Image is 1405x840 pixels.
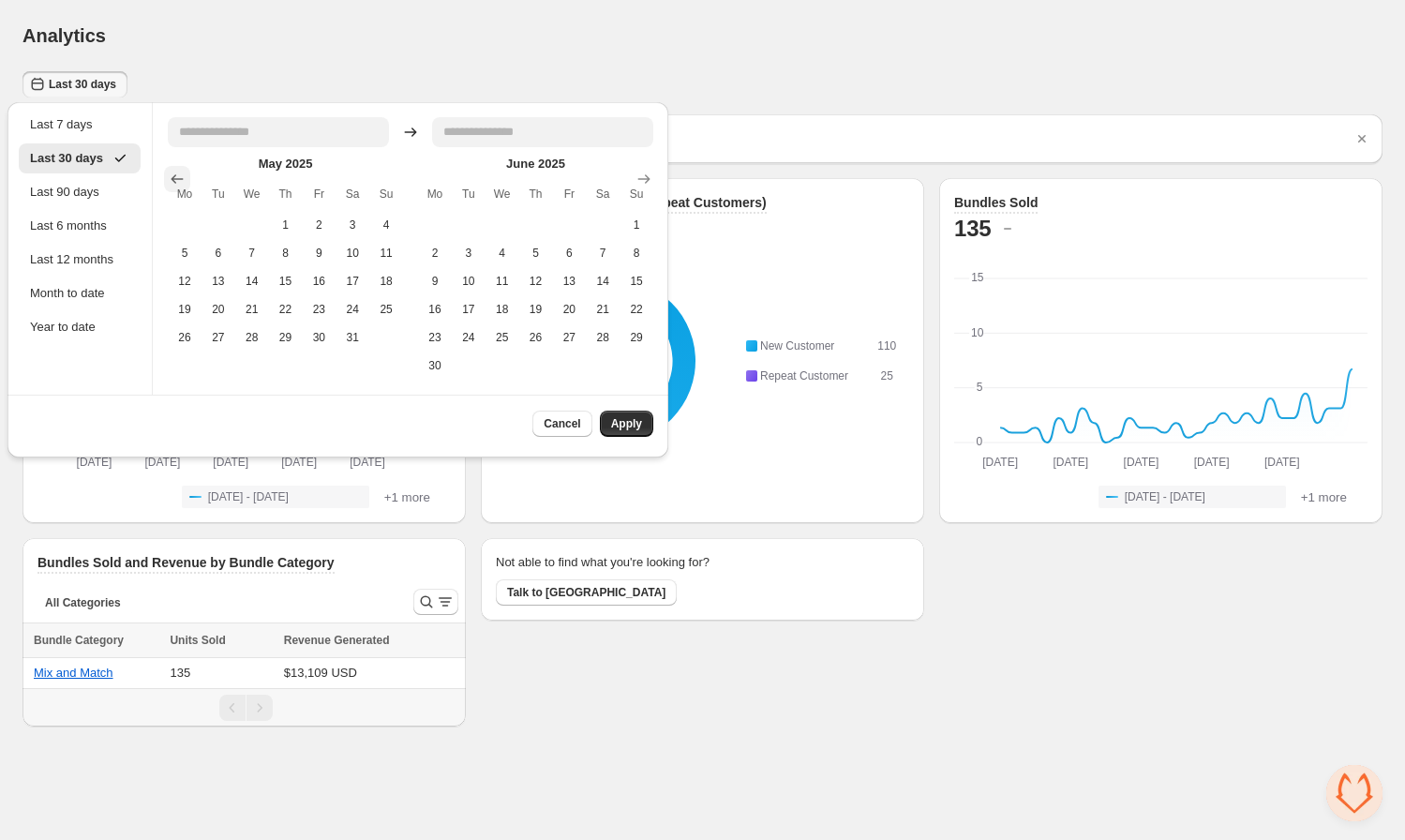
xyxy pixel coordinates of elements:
button: Units Sold [170,631,244,650]
div: Last 90 days [30,183,129,202]
button: Tuesday May 21 2025 [235,295,269,323]
button: Saturday June 15 2025 [620,267,653,295]
button: Wednesday May 8 2025 [269,239,303,267]
h2: Not able to find what you're looking for? [496,553,710,572]
span: 135 [170,666,190,680]
button: Monday May 6 2025 [202,239,235,267]
button: Thursday May 16 2025 [302,267,336,295]
h3: Bundles Sold and Revenue by Bundle Category [37,553,335,572]
div: Last 6 months [30,217,129,235]
span: All Categories [45,595,121,610]
span: New Customer [760,339,834,352]
button: Saturday June 29 2025 [620,323,653,352]
button: Friday May 31 2025 [336,323,369,352]
button: Wednesday May 15 2025 [269,267,303,295]
button: Wednesday May 29 2025 [269,323,303,352]
button: Friday May 10 2025 [336,239,369,267]
button: Last 30 days [22,71,127,97]
button: Show next month, July 2025 [631,166,657,192]
div: Bundle Category [34,631,158,650]
button: Tuesday June 25 2025 [486,323,519,352]
th: Tuesday [202,177,235,211]
button: Thursday June 27 2025 [552,323,586,352]
span: [DATE] - [DATE] [1125,489,1205,504]
div: Last 12 months [30,250,129,269]
button: +1 more [1295,486,1353,508]
button: Search and filter results [413,589,458,615]
span: Repeat Customer [760,369,848,382]
button: Sunday June 23 2025 [418,323,452,352]
button: Tuesday June 11 2025 [486,267,519,295]
th: Friday [302,177,336,211]
button: Monday May 20 2025 [202,295,235,323]
button: Thursday June 13 2025 [552,267,586,295]
th: Sunday [369,177,403,211]
button: Show previous month, April 2025 [164,166,190,192]
span: Revenue Generated [284,631,390,650]
button: Sunday June 16 2025 [418,295,452,323]
span: Cancel [544,416,580,431]
button: Thursday May 23 2025 [302,295,336,323]
span: Apply [611,416,642,431]
button: Sunday May 26 2025 [168,323,202,352]
span: 25 [881,369,893,382]
button: Thursday May 9 2025 [302,239,336,267]
h3: Bundles Sold [954,193,1038,212]
button: Thursday June 20 2025 [552,295,586,323]
button: Mix and Match [34,666,113,680]
text: [DATE] [1264,456,1300,469]
button: Saturday June 8 2025 [620,239,653,267]
text: 15 [971,271,984,284]
caption: June 2025 [418,155,653,177]
nav: Pagination [22,688,466,727]
th: Monday [168,177,202,211]
button: Wednesday June 26 2025 [519,323,553,352]
button: Cancel [532,411,591,437]
button: Friday June 28 2025 [586,323,620,352]
span: $13,109 USD [284,666,357,680]
div: Last 30 days [30,149,129,168]
button: Wednesday May 1 2025 [269,211,303,239]
div: Last 7 days [30,115,129,134]
th: Saturday [336,177,369,211]
text: [DATE] [982,456,1018,469]
button: Sunday June 30 2025 [418,352,452,380]
button: Talk to [GEOGRAPHIC_DATA] [496,579,677,606]
button: Monday June 10 2025 [452,267,486,295]
button: Monday May 13 2025 [202,267,235,295]
button: Dismiss notification [1349,126,1375,152]
text: [DATE] [1194,456,1230,469]
a: Open chat [1326,765,1383,821]
button: Saturday May 11 2025 [369,239,403,267]
button: Tuesday June 4 2025 [486,239,519,267]
button: Saturday May 25 2025 [369,295,403,323]
th: Tuesday [452,177,486,211]
button: Saturday May 4 2025 [369,211,403,239]
button: [DATE] - [DATE] [1099,486,1286,508]
text: 0 [977,435,983,448]
button: Sunday May 5 2025 [168,239,202,267]
button: Wednesday June 19 2025 [519,295,553,323]
button: Saturday June 22 2025 [620,295,653,323]
button: Thursday May 2 2025 [302,211,336,239]
th: Monday [418,177,452,211]
th: Thursday [519,177,553,211]
button: Tuesday May 7 2025 [235,239,269,267]
text: 5 [977,381,983,394]
button: Revenue Generated [284,631,409,650]
button: Friday June 7 2025 [586,239,620,267]
span: Units Sold [170,631,225,650]
th: Thursday [269,177,303,211]
button: Friday May 3 2025 [336,211,369,239]
button: Sunday June 9 2025 [418,267,452,295]
button: Friday June 21 2025 [586,295,620,323]
caption: May 2025 [168,155,403,177]
th: Wednesday [235,177,269,211]
button: [DATE] - [DATE] [182,486,369,508]
span: Talk to [GEOGRAPHIC_DATA] [507,585,665,600]
h1: Analytics [22,24,106,47]
th: Friday [552,177,586,211]
button: Sunday May 12 2025 [168,267,202,295]
button: Monday June 24 2025 [452,323,486,352]
button: Saturday May 18 2025 [369,267,403,295]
